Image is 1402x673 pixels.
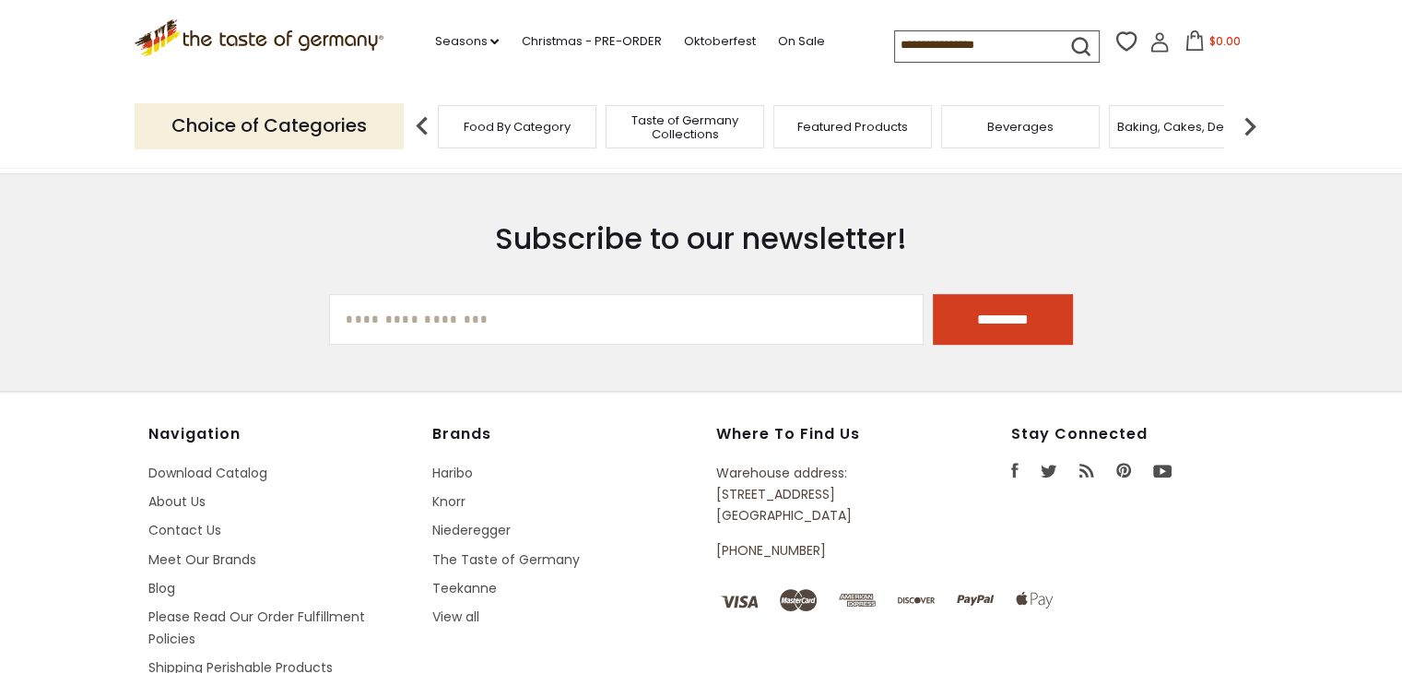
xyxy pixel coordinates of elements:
[716,540,926,561] p: [PHONE_NUMBER]
[148,464,267,482] a: Download Catalog
[148,579,175,597] a: Blog
[434,31,499,52] a: Seasons
[1231,108,1268,145] img: next arrow
[683,31,755,52] a: Oktoberfest
[777,31,824,52] a: On Sale
[1011,425,1255,443] h4: Stay Connected
[135,103,404,148] p: Choice of Categories
[432,608,479,626] a: View all
[148,608,365,647] a: Please Read Our Order Fulfillment Policies
[148,521,221,539] a: Contact Us
[404,108,441,145] img: previous arrow
[432,550,580,569] a: The Taste of Germany
[432,464,473,482] a: Haribo
[716,463,926,527] p: Warehouse address: [STREET_ADDRESS] [GEOGRAPHIC_DATA]
[716,425,926,443] h4: Where to find us
[1173,30,1252,58] button: $0.00
[148,550,256,569] a: Meet Our Brands
[521,31,661,52] a: Christmas - PRE-ORDER
[432,579,497,597] a: Teekanne
[797,120,908,134] a: Featured Products
[432,521,511,539] a: Niederegger
[148,425,414,443] h4: Navigation
[987,120,1054,134] a: Beverages
[329,220,1073,257] h3: Subscribe to our newsletter!
[148,492,206,511] a: About Us
[1208,33,1240,49] span: $0.00
[464,120,571,134] a: Food By Category
[432,425,698,443] h4: Brands
[1117,120,1260,134] a: Baking, Cakes, Desserts
[611,113,759,141] a: Taste of Germany Collections
[432,492,465,511] a: Knorr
